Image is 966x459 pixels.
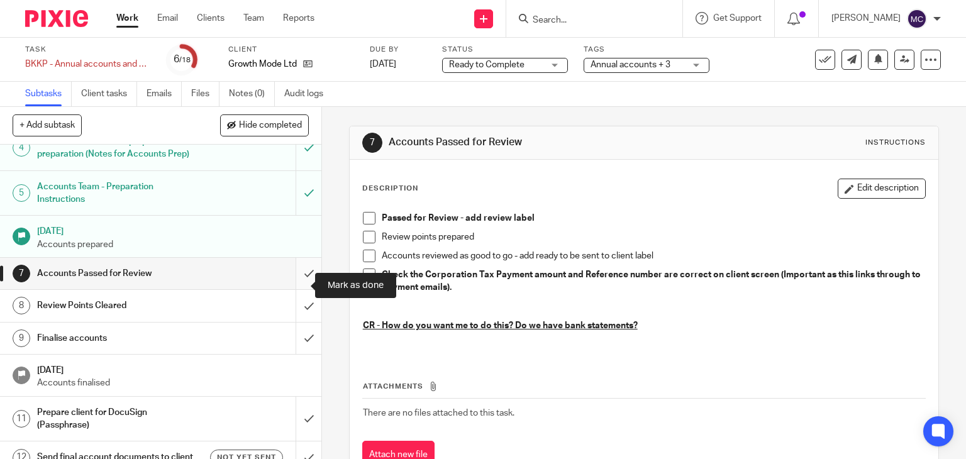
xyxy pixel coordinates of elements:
[382,231,926,243] p: Review points prepared
[174,52,191,67] div: 6
[147,82,182,106] a: Emails
[449,60,525,69] span: Ready to Complete
[362,133,382,153] div: 7
[831,12,901,25] p: [PERSON_NAME]
[382,214,535,223] strong: Passed for Review - add review label
[25,82,72,106] a: Subtasks
[197,12,225,25] a: Clients
[13,410,30,428] div: 11
[239,121,302,131] span: Hide completed
[37,296,201,315] h1: Review Points Cleared
[25,10,88,27] img: Pixie
[37,132,201,164] h1: Add tasks to accounts prep team for preparation (Notes for Accounts Prep)
[81,82,137,106] a: Client tasks
[713,14,762,23] span: Get Support
[591,60,670,69] span: Annual accounts + 3
[13,297,30,314] div: 8
[25,58,151,70] div: BKKP - Annual accounts and CT600 return
[13,184,30,202] div: 5
[363,383,423,390] span: Attachments
[116,12,138,25] a: Work
[179,57,191,64] small: /18
[584,45,709,55] label: Tags
[229,82,275,106] a: Notes (0)
[220,114,309,136] button: Hide completed
[382,250,926,262] p: Accounts reviewed as good to go - add ready to be sent to client label
[228,45,354,55] label: Client
[907,9,927,29] img: svg%3E
[37,329,201,348] h1: Finalise accounts
[382,270,923,292] strong: Check the Corporation Tax Payment amount and Reference number are correct on client screen (Impor...
[37,403,201,435] h1: Prepare client for DocuSign (Passphrase)
[25,45,151,55] label: Task
[243,12,264,25] a: Team
[370,45,426,55] label: Due by
[13,329,30,347] div: 9
[13,139,30,157] div: 4
[228,58,297,70] p: Growth Mode Ltd
[37,377,309,389] p: Accounts finalised
[389,136,670,149] h1: Accounts Passed for Review
[865,138,926,148] div: Instructions
[37,264,201,283] h1: Accounts Passed for Review
[370,60,396,69] span: [DATE]
[13,114,82,136] button: + Add subtask
[283,12,314,25] a: Reports
[191,82,219,106] a: Files
[838,179,926,199] button: Edit description
[13,265,30,282] div: 7
[531,15,645,26] input: Search
[363,321,638,330] u: CR - How do you want me to do this? Do we have bank statements?
[157,12,178,25] a: Email
[37,361,309,377] h1: [DATE]
[37,238,309,251] p: Accounts prepared
[442,45,568,55] label: Status
[284,82,333,106] a: Audit logs
[362,184,418,194] p: Description
[363,409,514,418] span: There are no files attached to this task.
[37,222,309,238] h1: [DATE]
[37,177,201,209] h1: Accounts Team - Preparation Instructions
